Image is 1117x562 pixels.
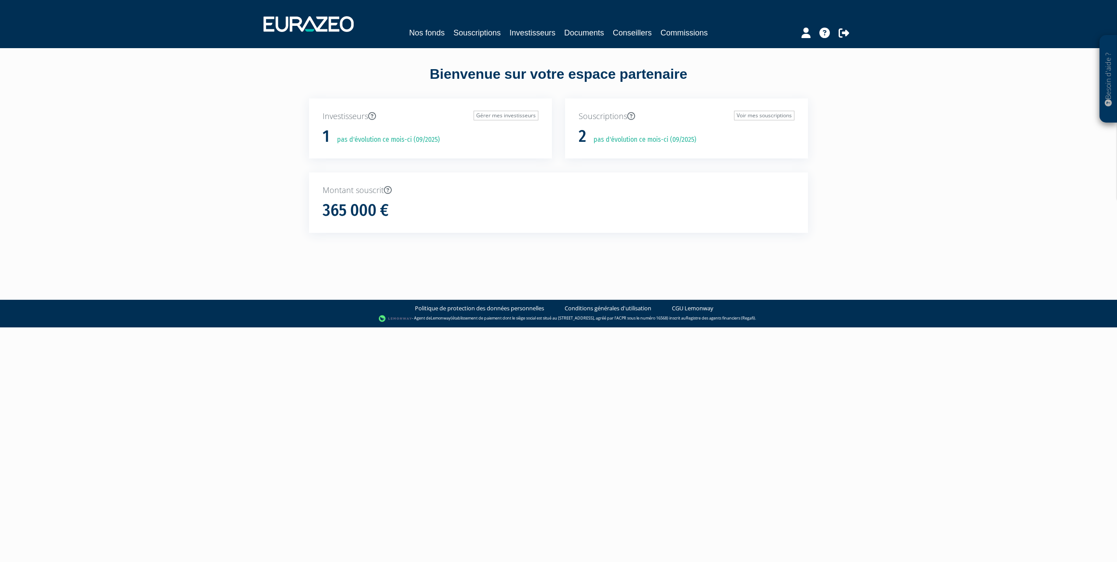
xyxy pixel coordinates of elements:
[509,27,555,39] a: Investisseurs
[453,27,501,39] a: Souscriptions
[734,111,794,120] a: Voir mes souscriptions
[323,127,330,146] h1: 1
[409,27,445,39] a: Nos fonds
[9,314,1108,323] div: - Agent de (établissement de paiement dont le siège social est situé au [STREET_ADDRESS], agréé p...
[672,304,713,313] a: CGU Lemonway
[565,304,651,313] a: Conditions générales d'utilisation
[323,111,538,122] p: Investisseurs
[564,27,604,39] a: Documents
[660,27,708,39] a: Commissions
[686,315,755,321] a: Registre des agents financiers (Regafi)
[263,16,354,32] img: 1732889491-logotype_eurazeo_blanc_rvb.png
[415,304,544,313] a: Politique de protection des données personnelles
[431,315,451,321] a: Lemonway
[379,314,412,323] img: logo-lemonway.png
[579,127,586,146] h1: 2
[331,135,440,145] p: pas d'évolution ce mois-ci (09/2025)
[613,27,652,39] a: Conseillers
[579,111,794,122] p: Souscriptions
[323,201,389,220] h1: 365 000 €
[474,111,538,120] a: Gérer mes investisseurs
[1103,40,1113,119] p: Besoin d'aide ?
[323,185,794,196] p: Montant souscrit
[587,135,696,145] p: pas d'évolution ce mois-ci (09/2025)
[302,64,815,98] div: Bienvenue sur votre espace partenaire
